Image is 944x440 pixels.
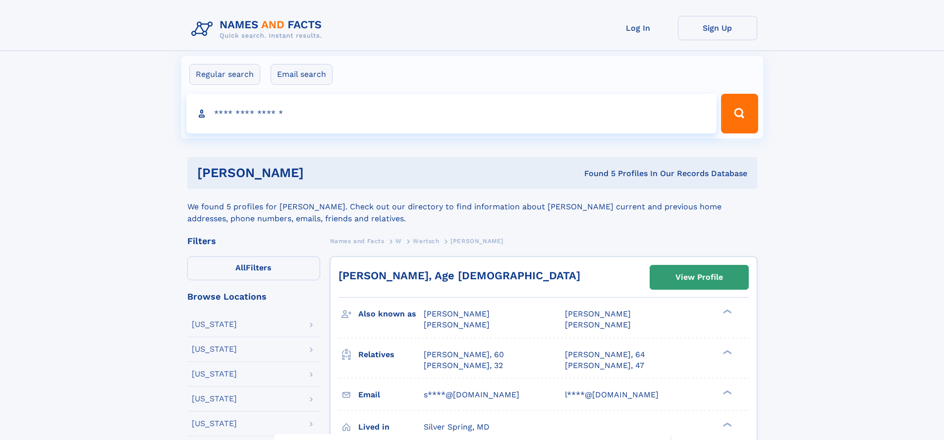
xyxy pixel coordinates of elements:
[338,269,580,282] a: [PERSON_NAME], Age [DEMOGRAPHIC_DATA]
[395,238,402,245] span: W
[189,64,260,85] label: Regular search
[599,16,678,40] a: Log In
[565,349,645,360] a: [PERSON_NAME], 64
[192,320,237,328] div: [US_STATE]
[721,389,732,395] div: ❯
[444,168,747,179] div: Found 5 Profiles In Our Records Database
[424,360,503,371] a: [PERSON_NAME], 32
[186,94,717,133] input: search input
[565,309,631,318] span: [PERSON_NAME]
[192,420,237,428] div: [US_STATE]
[413,235,439,247] a: Wertsch
[187,189,757,225] div: We found 5 profiles for [PERSON_NAME]. Check out our directory to find information about [PERSON_...
[358,419,424,436] h3: Lived in
[450,238,503,245] span: [PERSON_NAME]
[187,237,320,246] div: Filters
[565,360,644,371] a: [PERSON_NAME], 47
[395,235,402,247] a: W
[650,265,748,289] a: View Profile
[330,235,385,247] a: Names and Facts
[192,370,237,378] div: [US_STATE]
[187,292,320,301] div: Browse Locations
[192,345,237,353] div: [US_STATE]
[424,349,504,360] a: [PERSON_NAME], 60
[424,320,490,329] span: [PERSON_NAME]
[197,167,444,179] h1: [PERSON_NAME]
[721,309,732,315] div: ❯
[424,422,490,432] span: Silver Spring, MD
[721,94,758,133] button: Search Button
[192,395,237,403] div: [US_STATE]
[678,16,757,40] a: Sign Up
[235,263,246,272] span: All
[721,421,732,428] div: ❯
[358,346,424,363] h3: Relatives
[424,309,490,318] span: [PERSON_NAME]
[358,386,424,403] h3: Email
[187,16,330,43] img: Logo Names and Facts
[358,306,424,322] h3: Also known as
[187,256,320,280] label: Filters
[675,266,723,289] div: View Profile
[271,64,333,85] label: Email search
[565,320,631,329] span: [PERSON_NAME]
[413,238,439,245] span: Wertsch
[721,349,732,355] div: ❯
